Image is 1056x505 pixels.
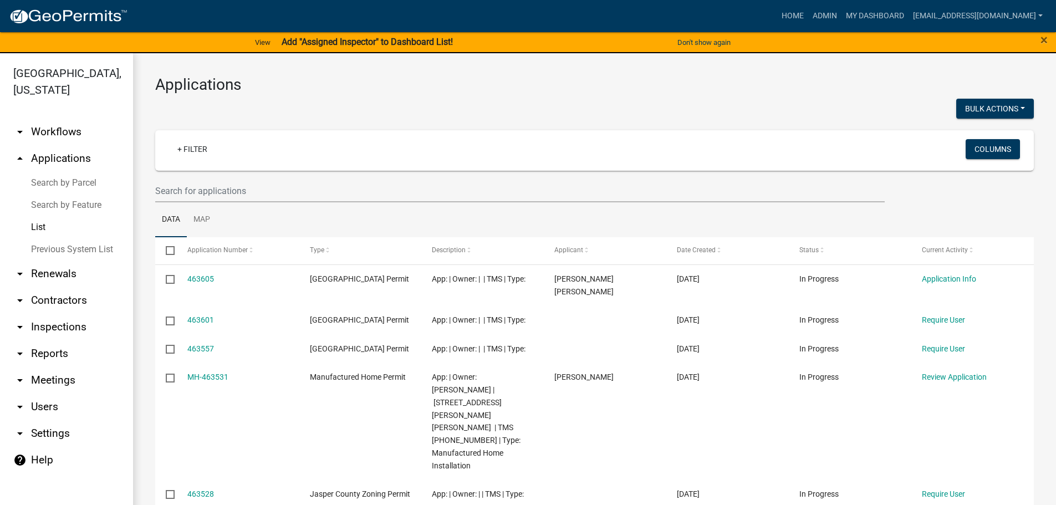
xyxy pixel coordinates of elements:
[432,274,526,283] span: App: | Owner: | | TMS | Type:
[922,315,965,324] a: Require User
[554,246,583,254] span: Applicant
[432,344,526,353] span: App: | Owner: | | TMS | Type:
[544,237,666,264] datatable-header-cell: Applicant
[13,427,27,440] i: arrow_drop_down
[432,315,526,324] span: App: | Owner: | | TMS | Type:
[808,6,841,27] a: Admin
[187,373,228,381] a: MH-463531
[13,400,27,414] i: arrow_drop_down
[187,344,214,353] a: 463557
[911,237,1034,264] datatable-header-cell: Current Activity
[677,274,700,283] span: 08/13/2025
[922,274,976,283] a: Application Info
[909,6,1047,27] a: [EMAIL_ADDRESS][DOMAIN_NAME]
[310,315,409,324] span: Jasper County Building Permit
[799,274,839,283] span: In Progress
[421,237,544,264] datatable-header-cell: Description
[966,139,1020,159] button: Columns
[13,347,27,360] i: arrow_drop_down
[777,6,808,27] a: Home
[13,374,27,387] i: arrow_drop_down
[187,246,248,254] span: Application Number
[169,139,216,159] a: + Filter
[677,373,700,381] span: 08/13/2025
[13,125,27,139] i: arrow_drop_down
[922,246,968,254] span: Current Activity
[799,246,819,254] span: Status
[799,489,839,498] span: In Progress
[13,294,27,307] i: arrow_drop_down
[789,237,911,264] datatable-header-cell: Status
[155,202,187,238] a: Data
[13,320,27,334] i: arrow_drop_down
[1040,33,1048,47] button: Close
[13,152,27,165] i: arrow_drop_up
[922,489,965,498] a: Require User
[1040,32,1048,48] span: ×
[187,489,214,498] a: 463528
[922,344,965,353] a: Require User
[799,373,839,381] span: In Progress
[187,274,214,283] a: 463605
[799,344,839,353] span: In Progress
[554,373,614,381] span: Chelsea Aschbrenner
[677,344,700,353] span: 08/13/2025
[432,246,466,254] span: Description
[299,237,421,264] datatable-header-cell: Type
[956,99,1034,119] button: Bulk Actions
[310,274,409,283] span: Jasper County Building Permit
[282,37,453,47] strong: Add "Assigned Inspector" to Dashboard List!
[799,315,839,324] span: In Progress
[187,202,217,238] a: Map
[155,180,885,202] input: Search for applications
[841,6,909,27] a: My Dashboard
[677,489,700,498] span: 08/13/2025
[310,373,406,381] span: Manufactured Home Permit
[432,489,524,498] span: App: | Owner: | | TMS | Type:
[251,33,275,52] a: View
[677,246,716,254] span: Date Created
[432,373,521,470] span: App: | Owner: DURAN SCARLET | 241 Dunham Williams Road | TMS 040-00-02-141 | Type: Manufactured H...
[176,237,299,264] datatable-header-cell: Application Number
[673,33,735,52] button: Don't show again
[155,75,1034,94] h3: Applications
[13,267,27,280] i: arrow_drop_down
[554,274,614,296] span: Marsha Monique Brown
[310,489,410,498] span: Jasper County Zoning Permit
[666,237,789,264] datatable-header-cell: Date Created
[155,237,176,264] datatable-header-cell: Select
[922,373,987,381] a: Review Application
[310,344,409,353] span: Jasper County Building Permit
[13,453,27,467] i: help
[187,315,214,324] a: 463601
[310,246,324,254] span: Type
[677,315,700,324] span: 08/13/2025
